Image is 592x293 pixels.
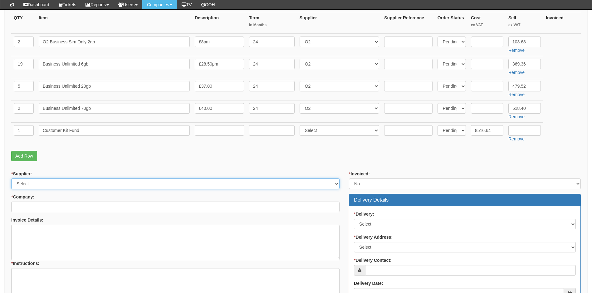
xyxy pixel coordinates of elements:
[11,12,36,34] th: QTY
[354,280,383,286] label: Delivery Date:
[192,12,247,34] th: Description
[354,234,393,240] label: Delivery Address:
[543,12,581,34] th: Invoiced
[247,12,297,34] th: Term
[11,217,43,223] label: Invoice Details:
[11,260,39,266] label: Instructions:
[354,211,374,217] label: Delivery:
[297,12,382,34] th: Supplier
[11,171,32,177] label: Supplier:
[36,12,192,34] th: Item
[11,151,37,161] a: Add Row
[508,48,525,53] a: Remove
[508,114,525,119] a: Remove
[506,12,543,34] th: Sell
[249,22,295,28] small: In Months
[508,70,525,75] a: Remove
[354,197,576,203] h3: Delivery Details
[11,194,34,200] label: Company:
[508,22,541,28] small: ex VAT
[471,22,503,28] small: ex VAT
[508,92,525,97] a: Remove
[508,136,525,141] a: Remove
[354,257,392,263] label: Delivery Contact:
[382,12,435,34] th: Supplier Reference
[349,171,370,177] label: Invoiced:
[468,12,506,34] th: Cost
[435,12,468,34] th: Order Status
